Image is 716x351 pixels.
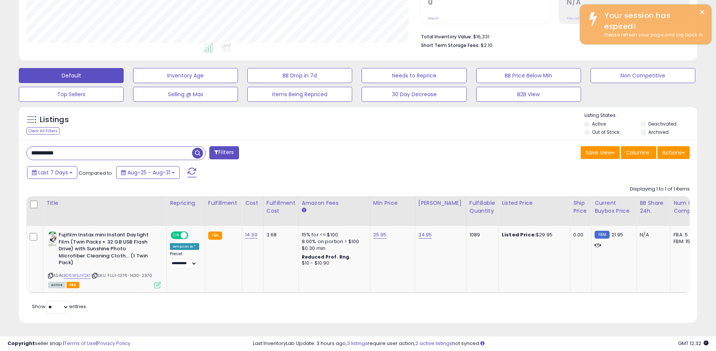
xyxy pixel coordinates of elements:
div: Fulfillable Quantity [469,199,495,215]
button: BB Drop in 7d [247,68,352,83]
a: B06W5JYQX1 [64,272,90,279]
div: Title [46,199,163,207]
div: 0.00 [573,231,586,238]
span: Aug-25 - Aug-31 [127,169,170,176]
button: Inventory Age [133,68,238,83]
button: × [699,8,705,17]
div: $10 - $10.90 [302,260,364,266]
div: Ship Price [573,199,588,215]
div: Fulfillment Cost [266,199,295,215]
span: 2025-09-10 12:32 GMT [678,340,708,347]
div: 3.68 [266,231,293,238]
div: $0.30 min [302,245,364,252]
div: Last InventoryLab Update: 3 hours ago, require user action, not synced. [253,340,708,347]
div: Min Price [373,199,412,207]
a: 3 listings [347,340,368,347]
b: Reduced Prof. Rng. [302,254,351,260]
div: Current Buybox Price [595,199,633,215]
small: Prev: 0 [428,16,439,21]
p: Listing States: [584,112,697,119]
button: Default [19,68,124,83]
button: Top Sellers [19,87,124,102]
div: FBA: 5 [674,231,698,238]
button: Filters [209,146,239,159]
small: Prev: N/A [567,16,581,21]
button: BB Price Below Min [476,68,581,83]
button: Non Competitive [590,68,695,83]
a: 25.95 [373,231,387,239]
b: Short Term Storage Fees: [421,42,480,48]
span: | SKU: FUJI-1376-1430-2370 [91,272,152,278]
a: 14.30 [245,231,257,239]
b: Total Inventory Value: [421,33,472,40]
a: 34.95 [418,231,432,239]
div: Your session has expired! [599,10,706,32]
button: B2B View [476,87,581,102]
button: 30 Day Decrease [362,87,466,102]
a: Privacy Policy [97,340,130,347]
b: Fujifilm Instax mini Instant Daylight Film (Twin Packs + 32 GB USB Flash Drive) with Sunshine Pho... [59,231,150,268]
b: Listed Price: [502,231,536,238]
strong: Copyright [8,340,35,347]
div: 8.00% on portion > $100 [302,238,364,245]
div: Num of Comp. [674,199,701,215]
label: Deactivated [648,121,677,127]
div: 1089 [469,231,493,238]
div: BB Share 24h. [640,199,667,215]
div: seller snap | | [8,340,130,347]
div: ASIN: [48,231,161,287]
div: Amazon AI * [170,243,199,250]
a: Terms of Use [64,340,96,347]
button: Aug-25 - Aug-31 [116,166,180,179]
small: FBM [595,231,609,239]
div: Repricing [170,199,202,207]
img: 414hq-4-Q-L._SL40_.jpg [48,231,57,247]
div: Fulfillment [208,199,239,207]
div: Preset: [170,251,199,268]
button: Needs to Reprice [362,68,466,83]
div: Amazon Fees [302,199,367,207]
div: N/A [640,231,665,238]
div: Displaying 1 to 1 of 1 items [630,186,690,193]
label: Archived [648,129,669,135]
li: $16,331 [421,32,684,41]
span: Last 7 Days [38,169,68,176]
button: Actions [657,146,690,159]
div: Listed Price [502,199,567,207]
h5: Listings [40,115,69,125]
div: $29.95 [502,231,564,238]
label: Active [592,121,606,127]
small: Amazon Fees. [302,207,306,214]
button: Items Being Repriced [247,87,352,102]
button: Save View [581,146,620,159]
button: Selling @ Max [133,87,238,102]
div: 15% for <= $100 [302,231,364,238]
div: Please refresh your page and log back in [599,32,706,39]
div: [PERSON_NAME] [418,199,463,207]
span: FBA [67,282,79,288]
span: Compared to: [79,169,113,177]
a: 2 active listings [415,340,452,347]
span: Show: entries [32,303,86,310]
span: Columns [626,149,649,156]
button: Last 7 Days [27,166,77,179]
div: FBM: 15 [674,238,698,245]
span: 21.95 [612,231,624,238]
span: $2.10 [481,42,492,49]
label: Out of Stock [592,129,619,135]
button: Columns [621,146,656,159]
span: OFF [187,232,199,239]
span: ON [171,232,181,239]
div: Cost [245,199,260,207]
div: Clear All Filters [26,127,60,135]
small: FBA [208,231,222,240]
span: All listings currently available for purchase on Amazon [48,282,65,288]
